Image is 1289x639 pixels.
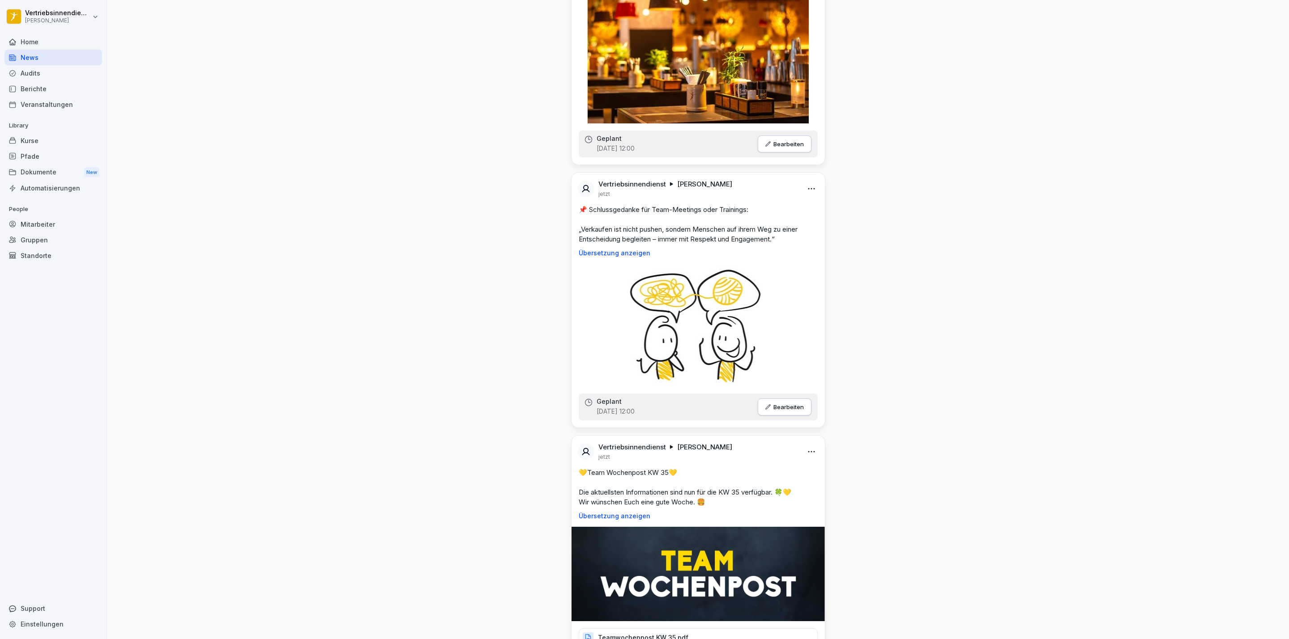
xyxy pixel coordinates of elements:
div: New [84,167,99,178]
div: Support [4,601,102,616]
p: Bearbeiten [773,140,804,148]
p: Übersetzung anzeigen [579,250,818,257]
a: Home [4,34,102,50]
p: Geplant [597,398,622,405]
p: 💛Team Wochenpost KW 35💛 Die aktuellsten Informationen sind nun für die KW 35 verfügbar. 🍀💛 Wir wü... [579,468,818,507]
button: Bearbeiten [758,398,811,415]
img: c7s9wci2otltl9f9au82gomi.png [611,264,785,386]
a: Gruppen [4,232,102,248]
a: Audits [4,65,102,81]
a: News [4,50,102,65]
p: jetzt [598,190,610,198]
p: 📌 Schlussgedanke für Team-Meetings oder Trainings: „Verkaufen ist nicht pushen, sondern Menschen ... [579,205,818,244]
p: [DATE] 12:00 [597,407,635,416]
p: People [4,202,102,216]
a: Mitarbeiter [4,216,102,232]
p: [PERSON_NAME] [25,17,90,24]
button: Bearbeiten [758,135,811,152]
p: [DATE] 12:00 [597,144,635,153]
a: Pfade [4,148,102,164]
a: Berichte [4,81,102,97]
a: Automatisierungen [4,180,102,196]
p: jetzt [598,453,610,461]
a: Kurse [4,133,102,148]
p: [PERSON_NAME] [677,443,732,452]
a: Einstellungen [4,616,102,632]
p: Bearbeiten [773,403,804,410]
a: Veranstaltungen [4,97,102,112]
a: DokumenteNew [4,164,102,181]
p: Geplant [597,135,622,142]
p: Vertriebsinnendienst [598,443,666,452]
div: Dokumente [4,164,102,181]
p: Library [4,118,102,133]
img: amnl2ewrb2qdjy2u0icignqm.png [572,527,825,621]
p: Übersetzung anzeigen [579,512,818,520]
p: Vertriebsinnendienst [25,9,90,17]
p: Vertriebsinnendienst [598,180,666,189]
a: Standorte [4,248,102,263]
p: [PERSON_NAME] [677,180,732,189]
